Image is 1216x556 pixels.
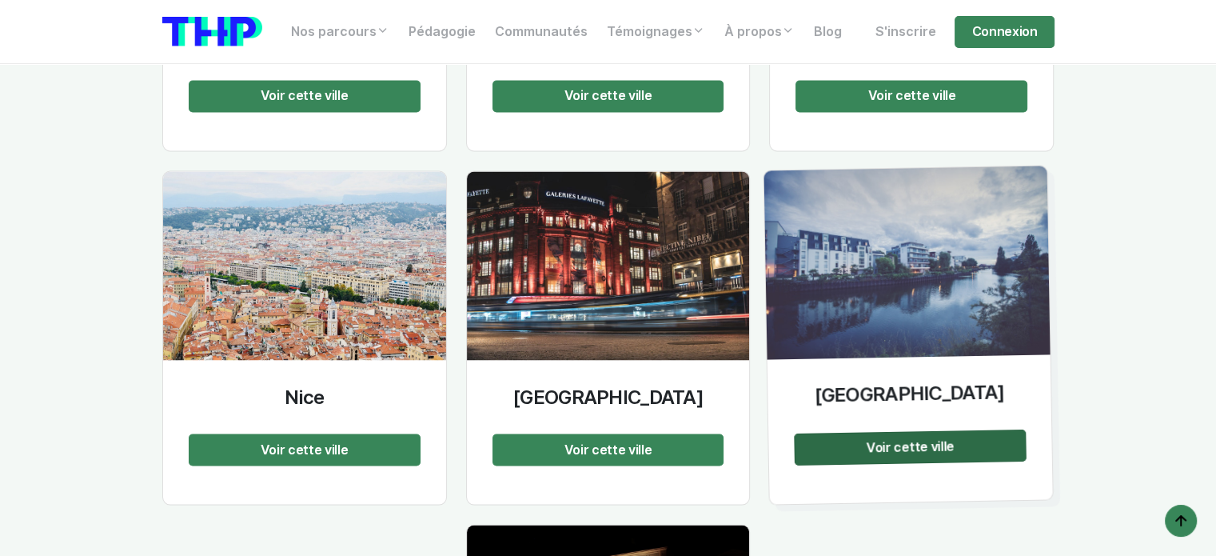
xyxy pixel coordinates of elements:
a: Voir cette ville [867,438,955,454]
a: [GEOGRAPHIC_DATA] [794,380,1027,420]
a: Voir cette ville [868,88,956,103]
img: Nice [163,171,446,360]
a: Nice [189,386,421,422]
a: À propos [715,16,804,48]
h4: Nice [189,386,421,409]
a: Blog [804,16,851,48]
a: Connexion [955,16,1054,48]
a: [GEOGRAPHIC_DATA] [492,386,724,422]
img: Strasbourg [467,171,750,360]
a: Voir cette ville [261,88,349,103]
h4: [GEOGRAPHIC_DATA] [492,386,724,409]
a: Pédagogie [399,16,485,48]
a: Témoignages [597,16,715,48]
a: Voir cette ville [564,442,652,457]
img: arrow-up icon [1171,511,1190,530]
a: S'inscrire [865,16,945,48]
img: Rennes [764,166,1051,359]
h4: [GEOGRAPHIC_DATA] [794,380,1026,407]
a: Voir cette ville [564,88,652,103]
img: logo [162,17,262,46]
a: Nos parcours [281,16,399,48]
a: Voir cette ville [261,442,349,457]
a: Communautés [485,16,597,48]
